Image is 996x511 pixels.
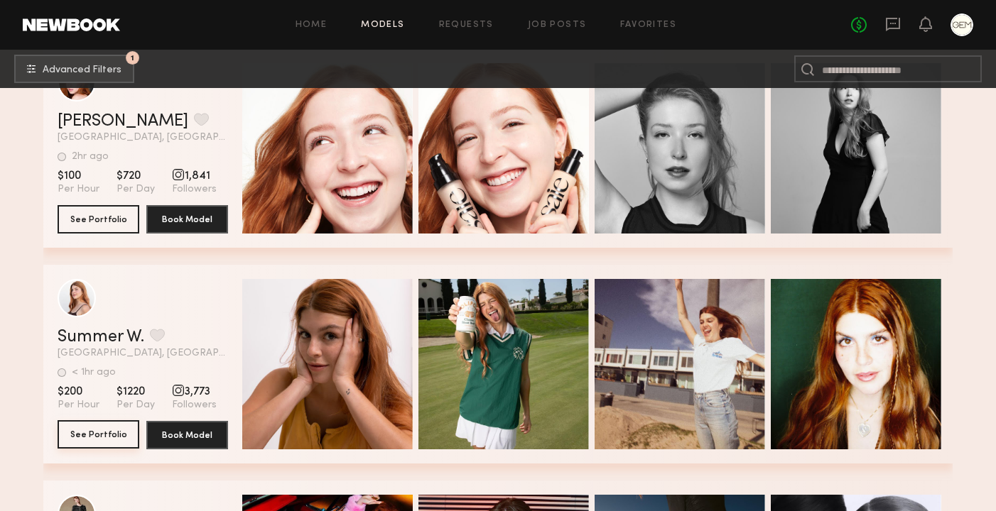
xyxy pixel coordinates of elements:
span: 1,841 [172,169,217,183]
button: See Portfolio [58,420,139,449]
span: 1 [131,55,134,61]
div: < 1hr ago [72,368,116,378]
button: See Portfolio [58,205,139,233]
span: $1220 [117,385,155,399]
a: Home [296,21,328,30]
a: Favorites [620,21,676,30]
a: [PERSON_NAME] [58,113,188,130]
span: Per Hour [58,399,99,412]
a: Summer W. [58,329,144,346]
span: Per Day [117,183,155,196]
button: Book Model [146,205,228,233]
span: Per Day [117,399,155,412]
span: $100 [58,169,99,183]
span: Per Hour [58,183,99,196]
span: Advanced Filters [43,65,121,75]
span: [GEOGRAPHIC_DATA], [GEOGRAPHIC_DATA] [58,348,228,358]
span: 3,773 [172,385,217,399]
span: Followers [172,183,217,196]
span: $720 [117,169,155,183]
span: Followers [172,399,217,412]
a: Requests [439,21,494,30]
button: Book Model [146,421,228,449]
button: 1Advanced Filters [14,55,134,83]
span: $200 [58,385,99,399]
div: 2hr ago [72,152,109,162]
a: Models [361,21,404,30]
a: Job Posts [528,21,587,30]
span: [GEOGRAPHIC_DATA], [GEOGRAPHIC_DATA] [58,133,228,143]
a: See Portfolio [58,421,139,449]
